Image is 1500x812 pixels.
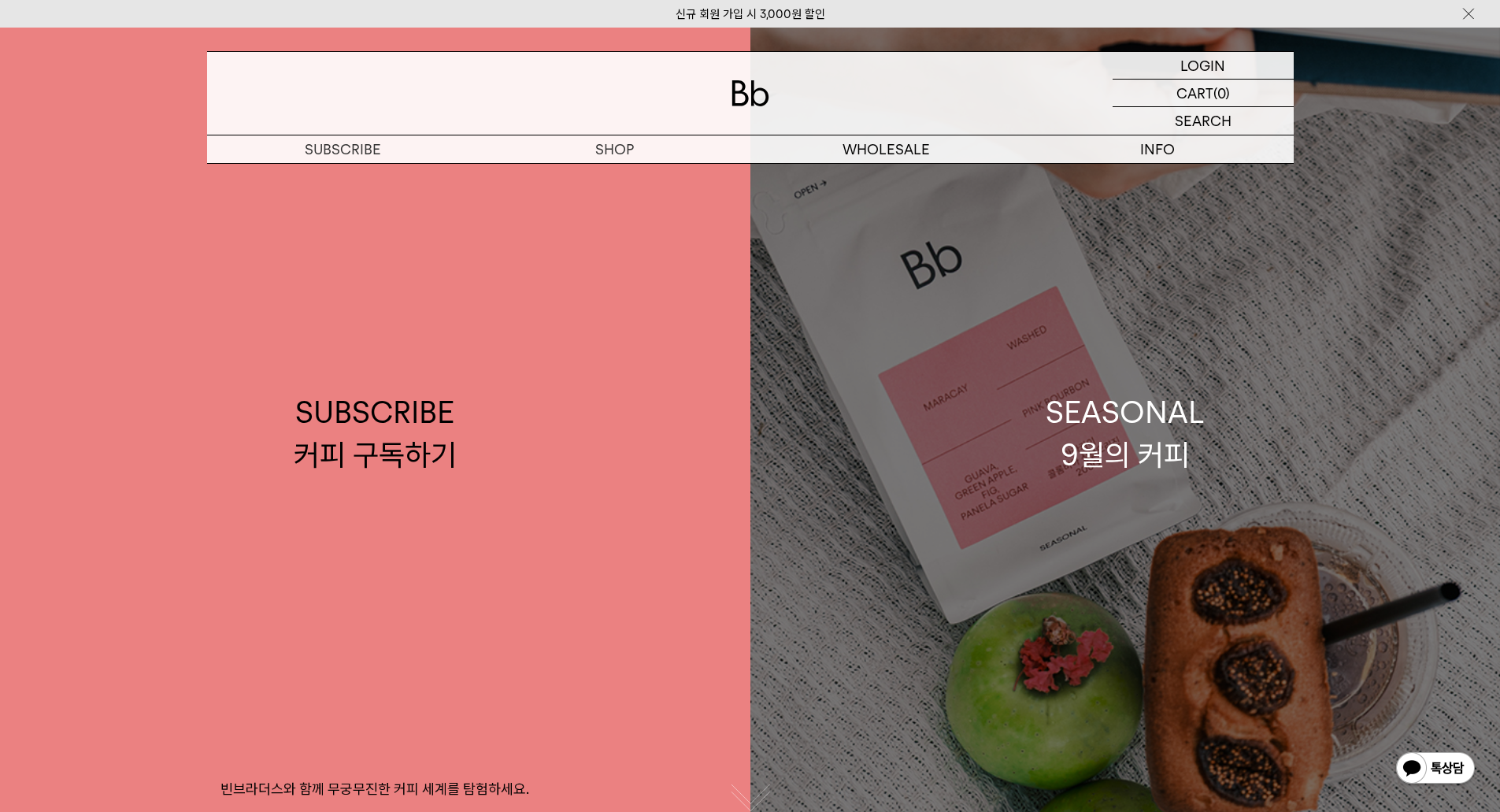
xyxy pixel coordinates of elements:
[207,135,479,163] a: SUBSCRIBE
[1113,80,1294,107] a: CART (0)
[1022,135,1294,163] p: INFO
[1046,391,1205,475] div: SEASONAL 9월의 커피
[1175,107,1231,135] p: SEARCH
[1394,751,1476,788] img: 카카오톡 채널 1:1 채팅 버튼
[750,135,1022,163] p: WHOLESALE
[731,80,769,106] img: 로고
[1176,80,1213,106] p: CART
[1213,80,1230,106] p: (0)
[479,135,750,163] a: SHOP
[294,391,457,475] div: SUBSCRIBE 커피 구독하기
[676,7,825,21] a: 신규 회원 가입 시 3,000원 할인
[1180,52,1225,79] p: LOGIN
[1113,52,1294,80] a: LOGIN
